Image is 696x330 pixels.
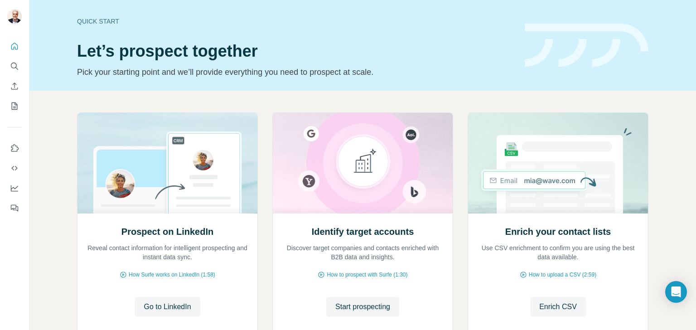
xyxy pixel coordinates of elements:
button: Feedback [7,200,22,216]
div: Quick start [77,17,514,26]
img: Identify target accounts [272,113,453,214]
span: How to upload a CSV (2:59) [529,271,596,279]
img: Enrich your contact lists [468,113,648,214]
p: Reveal contact information for intelligent prospecting and instant data sync. [87,243,248,262]
button: Search [7,58,22,74]
button: Quick start [7,38,22,54]
span: How Surfe works on LinkedIn (1:58) [129,271,215,279]
h2: Prospect on LinkedIn [121,225,213,238]
div: Open Intercom Messenger [665,281,687,303]
p: Discover target companies and contacts enriched with B2B data and insights. [282,243,444,262]
button: Start prospecting [326,297,399,317]
button: Go to LinkedIn [135,297,200,317]
img: banner [525,24,648,68]
p: Use CSV enrichment to confirm you are using the best data available. [477,243,639,262]
span: Go to LinkedIn [144,301,191,312]
h2: Identify target accounts [312,225,414,238]
h1: Let’s prospect together [77,42,514,60]
p: Pick your starting point and we’ll provide everything you need to prospect at scale. [77,66,514,78]
button: Enrich CSV [7,78,22,94]
span: Enrich CSV [539,301,577,312]
h2: Enrich your contact lists [505,225,611,238]
button: Dashboard [7,180,22,196]
button: Enrich CSV [530,297,586,317]
button: Use Surfe on LinkedIn [7,140,22,156]
button: My lists [7,98,22,114]
img: Prospect on LinkedIn [77,113,258,214]
img: Avatar [7,9,22,24]
button: Use Surfe API [7,160,22,176]
span: Start prospecting [335,301,390,312]
span: How to prospect with Surfe (1:30) [327,271,407,279]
